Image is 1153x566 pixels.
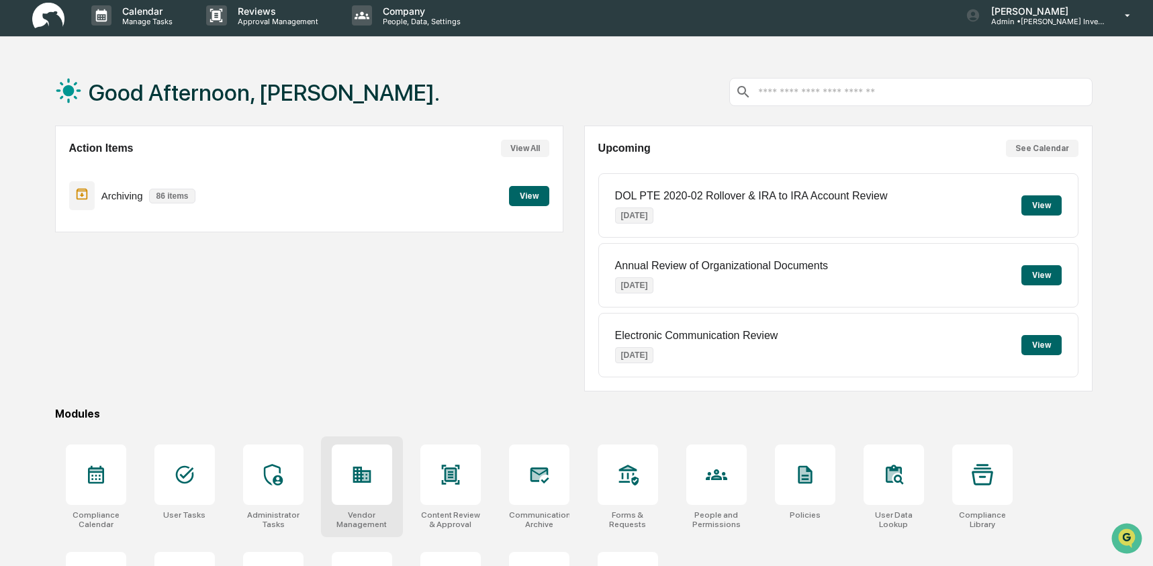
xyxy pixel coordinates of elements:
span: Data Lookup [27,195,85,208]
p: How can we help? [13,28,244,50]
div: Communications Archive [509,510,569,529]
div: Compliance Library [952,510,1013,529]
button: View [1021,265,1062,285]
div: 🔎 [13,196,24,207]
h1: Good Afternoon, [PERSON_NAME]. [89,79,440,106]
span: Attestations [111,169,167,183]
div: Forms & Requests [598,510,658,529]
p: Archiving [101,190,143,201]
div: User Data Lookup [864,510,924,529]
div: Start new chat [46,103,220,116]
p: 86 items [149,189,195,203]
img: logo [32,3,64,29]
button: View [1021,335,1062,355]
a: 🗄️Attestations [92,164,172,188]
button: View All [501,140,549,157]
button: Start new chat [228,107,244,123]
p: DOL PTE 2020-02 Rollover & IRA to IRA Account Review [615,190,888,202]
p: [DATE] [615,277,654,293]
div: Vendor Management [332,510,392,529]
button: See Calendar [1006,140,1078,157]
p: [DATE] [615,347,654,363]
img: 1746055101610-c473b297-6a78-478c-a979-82029cc54cd1 [13,103,38,127]
p: Calendar [111,5,179,17]
div: Content Review & Approval [420,510,481,529]
div: 🗄️ [97,171,108,181]
div: Modules [55,408,1093,420]
p: [DATE] [615,207,654,224]
a: 🖐️Preclearance [8,164,92,188]
a: 🔎Data Lookup [8,189,90,214]
a: View [509,189,549,201]
p: Electronic Communication Review [615,330,778,342]
p: People, Data, Settings [372,17,467,26]
p: Admin • [PERSON_NAME] Investment Advisory [980,17,1105,26]
div: Policies [790,510,821,520]
p: Approval Management [227,17,325,26]
p: Reviews [227,5,325,17]
span: Pylon [134,228,163,238]
button: View [1021,195,1062,216]
p: [PERSON_NAME] [980,5,1105,17]
p: Annual Review of Organizational Documents [615,260,829,272]
div: Administrator Tasks [243,510,304,529]
div: User Tasks [163,510,205,520]
p: Company [372,5,467,17]
p: Manage Tasks [111,17,179,26]
h2: Action Items [69,142,134,154]
div: Compliance Calendar [66,510,126,529]
div: 🖐️ [13,171,24,181]
span: Preclearance [27,169,87,183]
div: We're available if you need us! [46,116,170,127]
button: View [509,186,549,206]
div: People and Permissions [686,510,747,529]
iframe: Open customer support [1110,522,1146,558]
a: Powered byPylon [95,227,163,238]
h2: Upcoming [598,142,651,154]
